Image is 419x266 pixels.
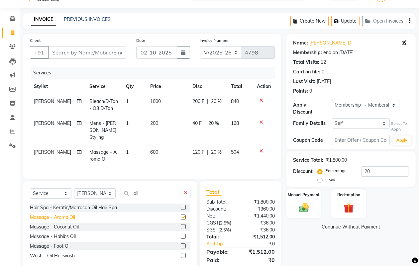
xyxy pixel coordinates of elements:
label: Manual Payment [288,192,320,198]
div: Membership: [293,49,322,56]
label: Client [30,38,41,44]
span: [PERSON_NAME] [34,98,71,104]
span: [PERSON_NAME] [34,149,71,155]
div: Sub Total: [201,199,241,206]
span: 840 [231,98,239,104]
span: 20 % [211,149,222,156]
div: ₹1,800.00 [241,199,280,206]
th: Service [85,79,122,94]
span: 600 [151,149,158,155]
span: 504 [231,149,239,155]
span: 1 [126,120,129,126]
label: Percentage [325,168,347,174]
span: 200 F [192,98,204,105]
img: _cash.svg [296,202,312,213]
div: Last Visit: [293,78,315,85]
div: ₹36.00 [241,220,280,226]
div: Card on file: [293,68,320,75]
div: Massage - Habibs Oil [30,233,76,240]
a: INVOICE [31,14,56,26]
div: end on [DATE] [323,49,354,56]
div: 12 [321,59,326,66]
input: Search or Scan [121,188,181,198]
span: Mens - [PERSON_NAME] Styling [89,120,116,140]
span: | [207,98,208,105]
div: 0 [309,88,312,95]
span: SGST [206,227,218,233]
span: Massage - Aroma Oil [89,149,117,162]
div: Family Details [293,120,332,127]
span: | [207,149,208,156]
th: Action [253,79,275,94]
span: 2.5% [220,227,230,232]
div: ₹0 [241,256,280,264]
button: +91 [30,46,49,59]
div: Massage - Foot Oil [30,243,70,250]
div: 0 [322,68,324,75]
label: Date [136,38,145,44]
div: [DATE] [317,78,331,85]
span: 120 F [192,149,204,156]
div: Massage - Aroma Oil [30,214,75,221]
span: 20 % [208,120,219,127]
span: 1 [126,98,129,104]
div: ₹1,512.00 [241,248,280,256]
div: Payable: [201,248,241,256]
span: Bleach/D-Tan - O3 D-Tan [89,98,118,111]
th: Total [227,79,253,94]
th: Disc [188,79,227,94]
div: Discount: [293,168,314,175]
div: Wash - Oil Hairwash [30,252,75,259]
div: Service Total: [293,157,323,164]
button: Apply [392,135,411,145]
button: Open Invoices [362,16,406,26]
a: Add Tip [201,240,247,247]
div: ₹1,800.00 [326,157,347,164]
div: ₹1,440.00 [241,213,280,220]
label: Invoice Number [200,38,229,44]
span: 20 % [211,98,222,105]
span: 168 [231,120,239,126]
a: Continue Without Payment [288,223,414,230]
div: Net: [201,213,241,220]
label: Redemption [337,192,360,198]
div: ₹36.00 [241,226,280,233]
a: [PERSON_NAME] D [309,40,351,46]
a: PREVIOUS INVOICES [64,16,111,22]
div: ₹360.00 [241,206,280,213]
div: Massage - Coconut Oil [30,223,79,230]
span: | [204,120,206,127]
div: ( ) [201,226,241,233]
span: CGST [206,220,219,226]
div: Services [31,67,280,79]
img: _gift.svg [341,202,357,214]
span: 40 F [192,120,202,127]
div: Apply Discount [293,102,332,116]
span: Total [206,189,222,196]
div: Points: [293,88,308,95]
div: Coupon Code [293,137,332,144]
div: Name: [293,40,308,46]
button: Update [331,16,360,26]
div: ₹1,512.00 [241,233,280,240]
div: Hair Spa - Keratin/Morrocan Oil Hair Spa [30,204,117,211]
th: Price [147,79,188,94]
div: Select To Apply [391,121,409,132]
span: 200 [151,120,158,126]
span: 1000 [151,98,161,104]
div: Total Visits: [293,59,319,66]
input: Search by Name/Mobile/Email/Code [48,46,126,59]
span: 2.5% [220,220,230,225]
div: Total: [201,233,241,240]
div: Paid: [201,256,241,264]
div: ₹0 [247,240,280,247]
label: Fixed [325,176,335,182]
input: Enter Offer / Coupon Code [332,135,390,145]
th: Stylist [30,79,85,94]
div: Discount: [201,206,241,213]
div: ( ) [201,220,241,226]
button: Create New [290,16,329,26]
span: [PERSON_NAME] [34,120,71,126]
th: Qty [122,79,146,94]
span: 1 [126,149,129,155]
